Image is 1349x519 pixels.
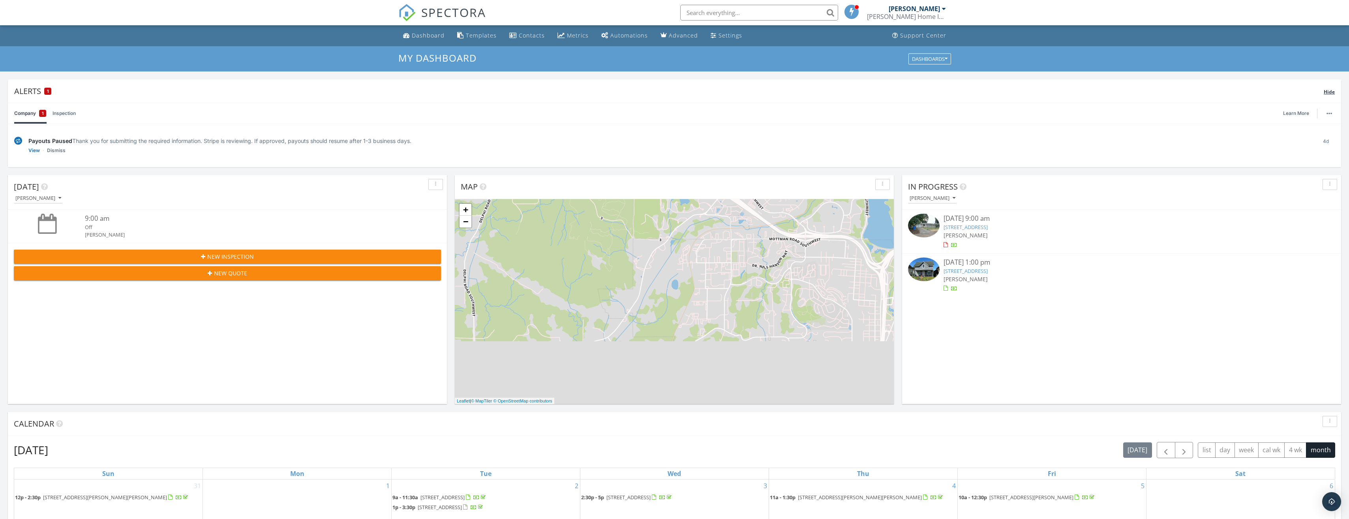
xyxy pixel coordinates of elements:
[900,32,946,39] div: Support Center
[398,51,477,64] span: My Dashboard
[1046,468,1058,479] a: Friday
[14,137,22,145] img: under-review-2fe708636b114a7f4b8d.svg
[15,494,41,501] span: 12p - 2:30p
[42,109,44,117] span: 1
[519,32,545,39] div: Contacts
[680,5,838,21] input: Search everything...
[867,13,946,21] div: Bowman Home Inspections
[478,468,493,479] a: Tuesday
[207,252,254,261] span: New Inspection
[610,32,648,39] div: Automations
[889,28,949,43] a: Support Center
[14,193,63,204] button: [PERSON_NAME]
[1123,442,1152,458] button: [DATE]
[28,147,40,154] a: View
[944,267,988,275] a: [STREET_ADDRESS]
[15,196,61,201] div: [PERSON_NAME]
[15,494,189,501] a: 12p - 2:30p [STREET_ADDRESS][PERSON_NAME][PERSON_NAME]
[989,494,1073,501] span: [STREET_ADDRESS][PERSON_NAME]
[1284,442,1306,458] button: 4 wk
[1198,442,1216,458] button: list
[28,137,1311,145] div: Thank you for submitting the required information. Stripe is reviewing. If approved, payouts shou...
[944,214,1300,224] div: [DATE] 9:00 am
[798,494,922,501] span: [STREET_ADDRESS][PERSON_NAME][PERSON_NAME]
[392,493,579,502] a: 9a - 11:30a [STREET_ADDRESS]
[454,28,500,43] a: Templates
[461,181,478,192] span: Map
[666,468,683,479] a: Wednesday
[14,250,441,264] button: New Inspection
[506,28,548,43] a: Contacts
[85,224,405,231] div: Off
[1328,480,1335,492] a: Go to September 6, 2025
[392,494,487,501] a: 9a - 11:30a [STREET_ADDRESS]
[214,269,247,277] span: New Quote
[85,214,405,224] div: 9:00 am
[493,399,552,403] a: © OpenStreetMap contributors
[719,32,742,39] div: Settings
[598,28,651,43] a: Automations (Basic)
[581,494,673,501] a: 2:30p - 5p [STREET_ADDRESS]
[944,224,988,231] a: [STREET_ADDRESS]
[567,32,589,39] div: Metrics
[770,493,957,502] a: 11a - 1:30p [STREET_ADDRESS][PERSON_NAME][PERSON_NAME]
[14,442,48,458] h2: [DATE]
[398,4,416,21] img: The Best Home Inspection Software - Spectora
[951,480,957,492] a: Go to September 4, 2025
[657,28,701,43] a: Advanced
[1322,492,1341,511] div: Open Intercom Messenger
[466,32,497,39] div: Templates
[959,493,1145,502] a: 10a - 12:30p [STREET_ADDRESS][PERSON_NAME]
[908,53,951,64] button: Dashboards
[392,503,579,512] a: 1p - 3:30p [STREET_ADDRESS]
[910,196,955,201] div: [PERSON_NAME]
[1175,442,1193,458] button: Next month
[959,494,1096,501] a: 10a - 12:30p [STREET_ADDRESS][PERSON_NAME]
[398,11,486,27] a: SPECTORA
[856,468,871,479] a: Thursday
[418,504,462,511] span: [STREET_ADDRESS]
[1139,480,1146,492] a: Go to September 5, 2025
[908,258,1335,293] a: [DATE] 1:00 pm [STREET_ADDRESS] [PERSON_NAME]
[707,28,745,43] a: Settings
[14,181,39,192] span: [DATE]
[1215,442,1235,458] button: day
[14,266,441,280] button: New Quote
[392,494,418,501] span: 9a - 11:30a
[47,147,66,154] a: Dismiss
[392,504,484,511] a: 1p - 3:30p [STREET_ADDRESS]
[908,214,1335,249] a: [DATE] 9:00 am [STREET_ADDRESS] [PERSON_NAME]
[606,494,651,501] span: [STREET_ADDRESS]
[1326,113,1332,114] img: ellipsis-632cfdd7c38ec3a7d453.svg
[1283,109,1314,117] a: Learn More
[471,399,492,403] a: © MapTiler
[908,214,940,237] img: 9554072%2Fcover_photos%2FZhanezxazTfRCXXi9KCB%2Fsmall.jpg
[554,28,592,43] a: Metrics
[944,231,988,239] span: [PERSON_NAME]
[908,181,958,192] span: In Progress
[762,480,769,492] a: Go to September 3, 2025
[400,28,448,43] a: Dashboard
[392,504,415,511] span: 1p - 3:30p
[457,399,470,403] a: Leaflet
[14,418,54,429] span: Calendar
[53,103,76,124] a: Inspection
[47,88,49,94] span: 1
[1324,88,1335,95] span: Hide
[1306,442,1335,458] button: month
[28,137,72,144] span: Payouts Paused
[1317,137,1335,154] div: 4d
[944,258,1300,267] div: [DATE] 1:00 pm
[101,468,116,479] a: Sunday
[908,193,957,204] button: [PERSON_NAME]
[460,216,471,228] a: Zoom out
[15,493,202,502] a: 12p - 2:30p [STREET_ADDRESS][PERSON_NAME][PERSON_NAME]
[959,494,987,501] span: 10a - 12:30p
[573,480,580,492] a: Go to September 2, 2025
[581,494,604,501] span: 2:30p - 5p
[1235,442,1259,458] button: week
[420,494,465,501] span: [STREET_ADDRESS]
[192,480,203,492] a: Go to August 31, 2025
[944,275,988,283] span: [PERSON_NAME]
[1234,468,1247,479] a: Saturday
